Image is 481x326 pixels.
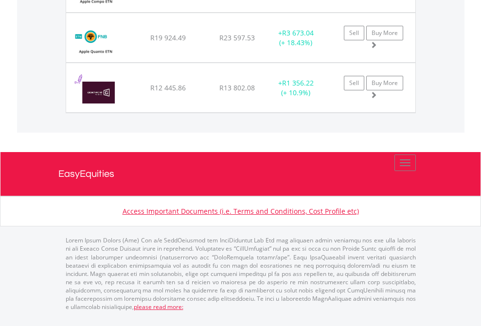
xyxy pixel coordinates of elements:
a: EasyEquities [58,152,423,196]
span: R3 673.04 [282,28,314,37]
div: + (+ 10.9%) [266,78,326,98]
img: EQU.ZA.APETNQ.png [71,25,120,60]
span: R1 356.22 [282,78,314,87]
a: Sell [344,76,364,90]
span: R13 802.08 [219,83,255,92]
p: Lorem Ipsum Dolors (Ame) Con a/e SeddOeiusmod tem InciDiduntut Lab Etd mag aliquaen admin veniamq... [66,236,416,311]
a: Buy More [366,26,403,40]
span: R12 445.86 [150,83,186,92]
a: Buy More [366,76,403,90]
div: + (+ 18.43%) [266,28,326,48]
img: EQU.ZA.GRT.png [71,75,126,110]
a: please read more: [134,303,183,311]
span: R23 597.53 [219,33,255,42]
a: Access Important Documents (i.e. Terms and Conditions, Cost Profile etc) [123,206,359,216]
a: Sell [344,26,364,40]
span: R19 924.49 [150,33,186,42]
